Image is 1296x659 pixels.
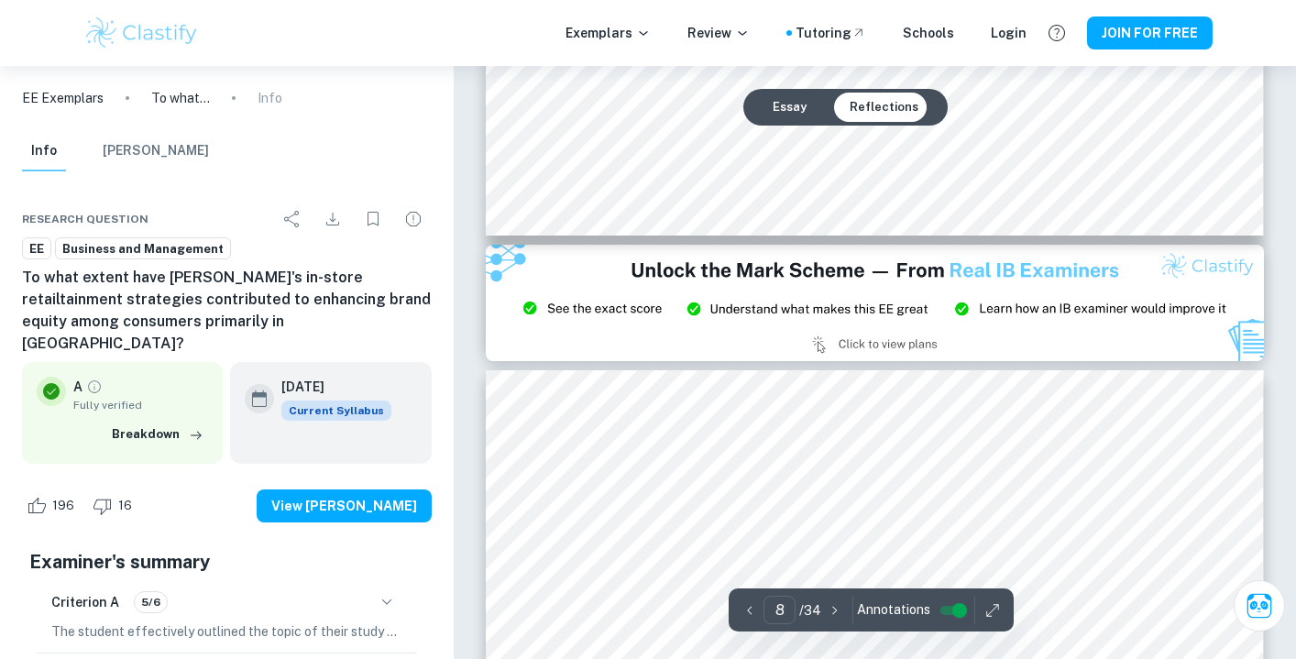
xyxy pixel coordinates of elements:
div: Dislike [88,491,142,521]
span: 196 [42,497,84,515]
span: EE [23,240,50,258]
p: To what extent have [PERSON_NAME]'s in-store retailtainment strategies contributed to enhancing b... [151,88,210,108]
button: Ask Clai [1234,580,1285,632]
div: Share [274,201,311,237]
div: Report issue [395,201,432,237]
p: Review [687,23,750,43]
span: Current Syllabus [281,401,391,421]
div: Bookmark [355,201,391,237]
div: This exemplar is based on the current syllabus. Feel free to refer to it for inspiration/ideas wh... [281,401,391,421]
p: / 34 [799,600,821,621]
a: Login [991,23,1027,43]
h6: To what extent have [PERSON_NAME]'s in-store retailtainment strategies contributed to enhancing b... [22,267,432,355]
a: EE Exemplars [22,88,104,108]
img: Ad [486,245,1263,361]
span: 16 [108,497,142,515]
a: Business and Management [55,237,231,260]
p: Info [258,88,282,108]
span: Fully verified [73,397,208,413]
span: 5/6 [135,594,167,610]
div: Like [22,491,84,521]
button: JOIN FOR FREE [1087,16,1213,49]
button: [PERSON_NAME] [103,131,209,171]
a: EE [22,237,51,260]
button: Help and Feedback [1041,17,1072,49]
h5: Examiner's summary [29,548,424,576]
p: A [73,377,82,397]
div: Download [314,201,351,237]
h6: Criterion A [51,592,119,612]
button: Breakdown [107,421,208,448]
button: Essay [758,93,821,122]
p: Exemplars [566,23,651,43]
span: Research question [22,211,148,227]
button: Reflections [835,93,933,122]
p: The student effectively outlined the topic of their study at the beginning of the essay, clearly ... [51,621,402,642]
a: Grade fully verified [86,379,103,395]
a: Schools [903,23,954,43]
img: Clastify logo [83,15,200,51]
span: Annotations [857,600,930,620]
a: Tutoring [796,23,866,43]
button: Info [22,131,66,171]
h6: [DATE] [281,377,377,397]
span: Business and Management [56,240,230,258]
button: View [PERSON_NAME] [257,489,432,522]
